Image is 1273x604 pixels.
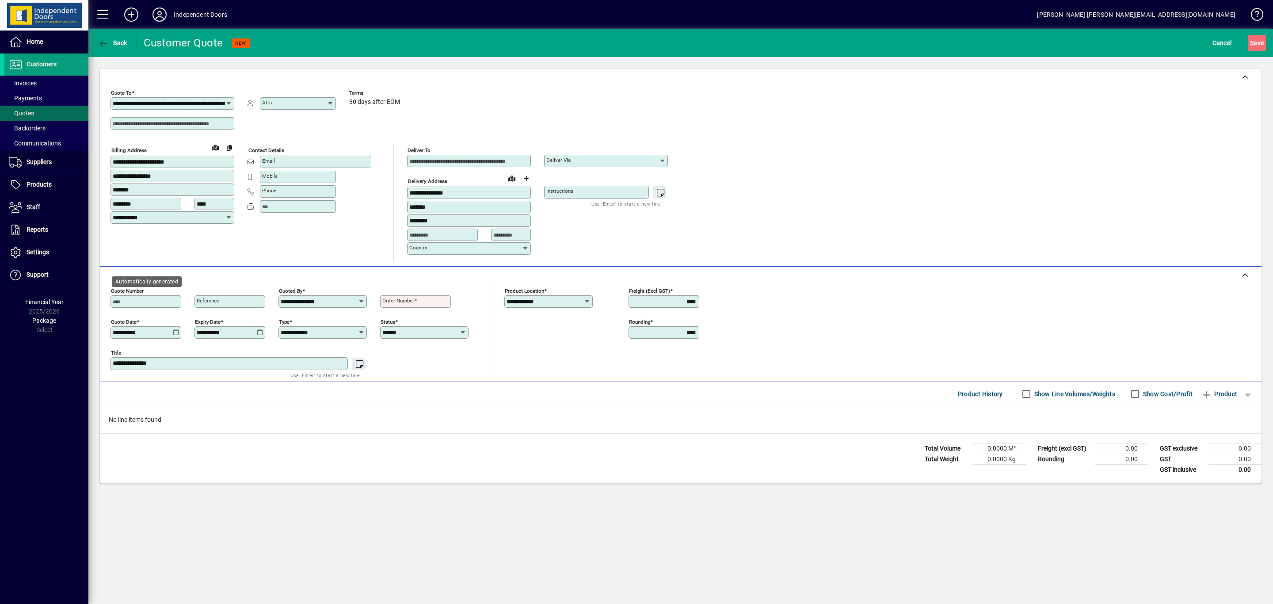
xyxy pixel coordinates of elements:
[195,318,221,325] mat-label: Expiry date
[973,454,1026,464] td: 0.0000 Kg
[4,219,88,241] a: Reports
[222,141,236,155] button: Copy to Delivery address
[27,248,49,256] span: Settings
[27,158,52,165] span: Suppliers
[1037,8,1235,22] div: [PERSON_NAME] [PERSON_NAME][EMAIL_ADDRESS][DOMAIN_NAME]
[1208,454,1262,464] td: 0.00
[381,318,395,325] mat-label: Status
[208,140,222,154] a: View on map
[1155,464,1208,475] td: GST inclusive
[1248,35,1266,51] button: Save
[95,35,130,51] button: Back
[88,35,137,51] app-page-header-button: Back
[4,106,88,121] a: Quotes
[920,454,973,464] td: Total Weight
[1212,36,1232,50] span: Cancel
[9,140,61,147] span: Communications
[27,203,40,210] span: Staff
[262,173,278,179] mat-label: Mobile
[174,8,227,22] div: Independent Doors
[1208,464,1262,475] td: 0.00
[1033,454,1095,464] td: Rounding
[1201,387,1237,401] span: Product
[629,318,650,325] mat-label: Rounding
[197,298,219,304] mat-label: Reference
[4,196,88,218] a: Staff
[629,287,670,294] mat-label: Freight (excl GST)
[546,157,571,163] mat-label: Deliver via
[279,318,290,325] mat-label: Type
[973,443,1026,454] td: 0.0000 M³
[111,349,121,356] mat-label: Title
[958,387,1003,401] span: Product History
[4,264,88,286] a: Support
[1244,2,1262,31] a: Knowledge Base
[235,40,246,46] span: NEW
[112,276,182,287] div: Automatically generated
[27,38,43,45] span: Home
[4,121,88,136] a: Backorders
[111,90,132,96] mat-label: Quote To
[1210,35,1234,51] button: Cancel
[111,318,137,325] mat-label: Quote date
[4,76,88,91] a: Invoices
[262,158,275,164] mat-label: Email
[117,7,145,23] button: Add
[145,7,174,23] button: Profile
[1208,443,1262,454] td: 0.00
[1033,443,1095,454] td: Freight (excl GST)
[1197,386,1242,402] button: Product
[1155,454,1208,464] td: GST
[27,271,49,278] span: Support
[98,39,127,46] span: Back
[408,147,431,153] mat-label: Deliver To
[954,386,1006,402] button: Product History
[9,125,46,132] span: Backorders
[1095,443,1148,454] td: 0.00
[546,188,573,194] mat-label: Instructions
[505,171,519,185] a: View on map
[1155,443,1208,454] td: GST exclusive
[27,61,57,68] span: Customers
[4,91,88,106] a: Payments
[1033,390,1115,398] label: Show Line Volumes/Weights
[1095,454,1148,464] td: 0.00
[519,172,533,186] button: Choose address
[290,370,360,380] mat-hint: Use 'Enter' to start a new line
[409,245,427,251] mat-label: Country
[32,317,56,324] span: Package
[349,99,400,106] span: 30 days after EOM
[591,199,661,209] mat-hint: Use 'Enter' to start a new line
[262,187,276,194] mat-label: Phone
[4,151,88,173] a: Suppliers
[4,241,88,264] a: Settings
[262,99,272,106] mat-label: Attn
[349,90,402,96] span: Terms
[1141,390,1193,398] label: Show Cost/Profit
[4,31,88,53] a: Home
[382,298,414,304] mat-label: Order number
[9,80,37,87] span: Invoices
[27,226,48,233] span: Reports
[1250,39,1254,46] span: S
[279,287,302,294] mat-label: Quoted by
[27,181,52,188] span: Products
[920,443,973,454] td: Total Volume
[505,287,544,294] mat-label: Product location
[100,406,1262,433] div: No line items found
[9,110,34,117] span: Quotes
[4,174,88,196] a: Products
[25,298,64,306] span: Financial Year
[4,136,88,151] a: Communications
[9,95,42,102] span: Payments
[1250,36,1264,50] span: ave
[144,36,223,50] div: Customer Quote
[111,287,144,294] mat-label: Quote number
